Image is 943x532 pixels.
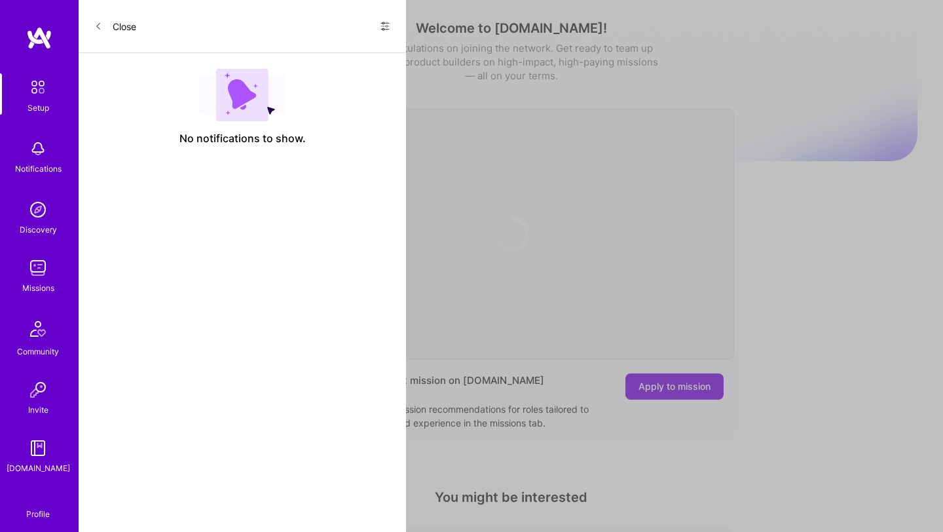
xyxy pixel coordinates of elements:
img: empty [199,69,286,121]
span: No notifications to show. [179,132,306,145]
img: discovery [25,197,51,223]
img: Invite [25,377,51,403]
img: Community [22,313,54,345]
img: setup [24,73,52,101]
div: Notifications [15,162,62,176]
a: Profile [22,493,54,520]
div: [DOMAIN_NAME] [7,461,70,475]
img: guide book [25,435,51,461]
img: bell [25,136,51,162]
div: Invite [28,403,48,417]
div: Setup [28,101,49,115]
div: Missions [22,281,54,295]
div: Discovery [20,223,57,237]
img: teamwork [25,255,51,281]
img: logo [26,26,52,50]
div: Profile [26,507,50,520]
button: Close [94,16,136,37]
div: Community [17,345,59,358]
